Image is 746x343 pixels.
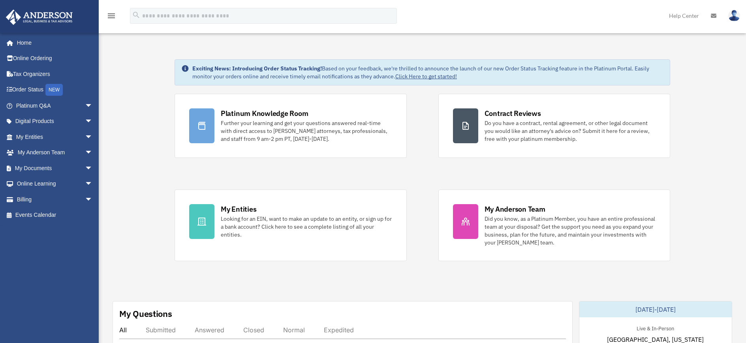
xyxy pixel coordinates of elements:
div: Looking for an EIN, want to make an update to an entity, or sign up for a bank account? Click her... [221,215,392,239]
a: Click Here to get started! [395,73,457,80]
a: Platinum Q&Aarrow_drop_down [6,98,105,114]
a: Billingarrow_drop_down [6,191,105,207]
a: Platinum Knowledge Room Further your learning and get your questions answered real-time with dire... [175,94,407,158]
span: arrow_drop_down [85,160,101,176]
i: menu [107,11,116,21]
div: My Entities [221,204,256,214]
div: Normal [283,326,305,334]
div: Did you know, as a Platinum Member, you have an entire professional team at your disposal? Get th... [485,215,656,246]
span: arrow_drop_down [85,176,101,192]
a: My Anderson Teamarrow_drop_down [6,145,105,161]
div: Live & In-Person [630,324,680,332]
div: All [119,326,127,334]
div: Answered [195,326,224,334]
span: arrow_drop_down [85,191,101,208]
a: Home [6,35,101,51]
a: Events Calendar [6,207,105,223]
div: Platinum Knowledge Room [221,108,308,118]
span: arrow_drop_down [85,129,101,145]
div: Contract Reviews [485,108,541,118]
img: Anderson Advisors Platinum Portal [4,9,75,25]
a: Order StatusNEW [6,82,105,98]
a: Digital Productsarrow_drop_down [6,114,105,129]
a: Online Learningarrow_drop_down [6,176,105,192]
i: search [132,11,141,19]
img: User Pic [728,10,740,21]
div: My Anderson Team [485,204,545,214]
a: Tax Organizers [6,66,105,82]
a: menu [107,14,116,21]
a: My Entities Looking for an EIN, want to make an update to an entity, or sign up for a bank accoun... [175,190,407,261]
a: My Documentsarrow_drop_down [6,160,105,176]
a: My Anderson Team Did you know, as a Platinum Member, you have an entire professional team at your... [438,190,671,261]
div: My Questions [119,308,172,320]
div: [DATE]-[DATE] [579,301,732,317]
a: Contract Reviews Do you have a contract, rental agreement, or other legal document you would like... [438,94,671,158]
div: Do you have a contract, rental agreement, or other legal document you would like an attorney's ad... [485,119,656,143]
a: My Entitiesarrow_drop_down [6,129,105,145]
div: Submitted [146,326,176,334]
span: arrow_drop_down [85,145,101,161]
div: Further your learning and get your questions answered real-time with direct access to [PERSON_NAM... [221,119,392,143]
div: Based on your feedback, we're thrilled to announce the launch of our new Order Status Tracking fe... [192,64,663,80]
div: Expedited [324,326,354,334]
a: Online Ordering [6,51,105,66]
span: arrow_drop_down [85,114,101,130]
strong: Exciting News: Introducing Order Status Tracking! [192,65,322,72]
div: NEW [45,84,63,96]
div: Closed [243,326,264,334]
span: arrow_drop_down [85,98,101,114]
